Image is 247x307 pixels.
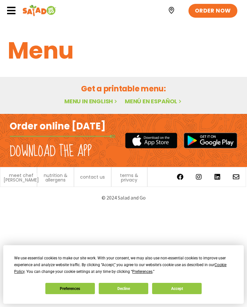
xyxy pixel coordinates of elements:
span: ORDER NOW [195,7,231,15]
p: © 2024 Salad and Go [6,193,241,202]
h1: Menu [8,33,239,68]
a: terms & privacy [115,173,144,182]
div: Cookie Consent Prompt [3,245,244,304]
a: Menú en español [125,97,183,105]
img: fork [10,135,115,138]
img: google_play [184,133,237,148]
a: nutrition & allergens [41,173,70,182]
img: appstore [125,132,177,149]
button: Accept [152,283,202,294]
button: Preferences [45,283,95,294]
h2: Order online [DATE] [10,120,106,133]
button: Decline [99,283,148,294]
a: ORDER NOW [188,4,237,18]
img: Header logo [23,4,56,17]
span: Preferences [132,269,152,274]
h2: Get a printable menu: [8,83,239,94]
a: contact us [80,175,105,179]
a: meet chef [PERSON_NAME] [4,173,39,182]
div: We use essential cookies to make our site work. With your consent, we may also use non-essential ... [14,255,233,275]
a: Menu in English [64,97,118,105]
h2: Download the app [10,143,92,161]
